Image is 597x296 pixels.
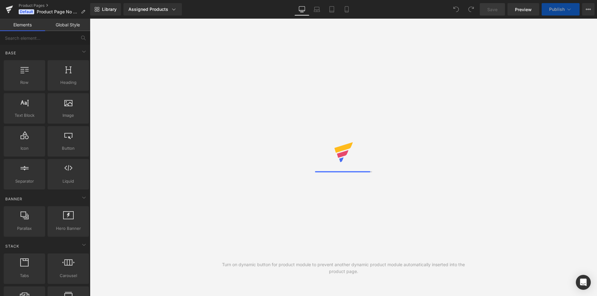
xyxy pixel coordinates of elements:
a: Global Style [45,19,90,31]
span: Row [6,79,43,86]
a: Preview [507,3,539,16]
button: Undo [450,3,462,16]
span: Publish [549,7,565,12]
div: Assigned Products [128,6,177,12]
span: Library [102,7,117,12]
button: More [582,3,595,16]
a: Laptop [309,3,324,16]
span: Parallax [6,225,43,232]
button: Redo [465,3,477,16]
a: New Library [90,3,121,16]
span: Save [487,6,497,13]
span: Separator [6,178,43,184]
a: Desktop [294,3,309,16]
a: Product Pages [19,3,90,8]
span: Liquid [49,178,87,184]
div: Open Intercom Messenger [576,275,591,290]
span: Heading [49,79,87,86]
button: Publish [542,3,580,16]
span: Tabs [6,272,43,279]
span: Base [5,50,17,56]
span: Button [49,145,87,152]
span: Text Block [6,112,43,119]
span: Image [49,112,87,119]
span: Default [19,9,34,14]
span: Preview [515,6,532,13]
span: Hero Banner [49,225,87,232]
span: Product Page No Dropdown [37,9,78,14]
a: Tablet [324,3,339,16]
div: Turn on dynamic button for product module to prevent another dynamic product module automatically... [217,261,470,275]
span: Banner [5,196,23,202]
span: Icon [6,145,43,152]
span: Carousel [49,272,87,279]
span: Stack [5,243,20,249]
a: Mobile [339,3,354,16]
